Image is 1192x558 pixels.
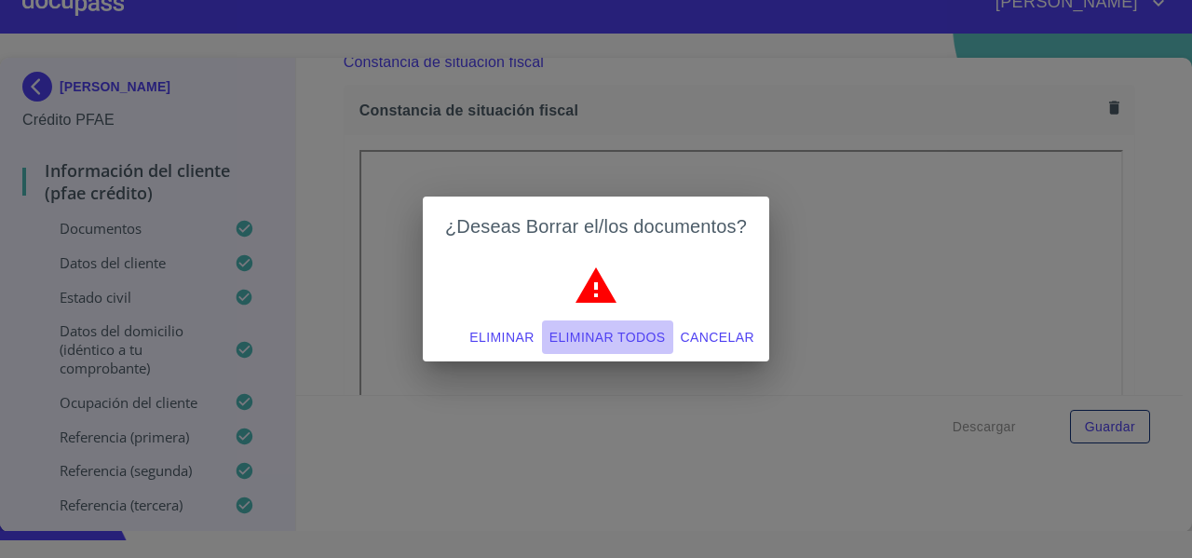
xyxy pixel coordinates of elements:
h2: ¿Deseas Borrar el/los documentos? [445,211,747,241]
button: Eliminar todos [542,320,673,355]
span: Eliminar [469,326,534,349]
span: Eliminar todos [549,326,666,349]
button: Eliminar [462,320,541,355]
span: Cancelar [681,326,754,349]
button: Cancelar [673,320,762,355]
